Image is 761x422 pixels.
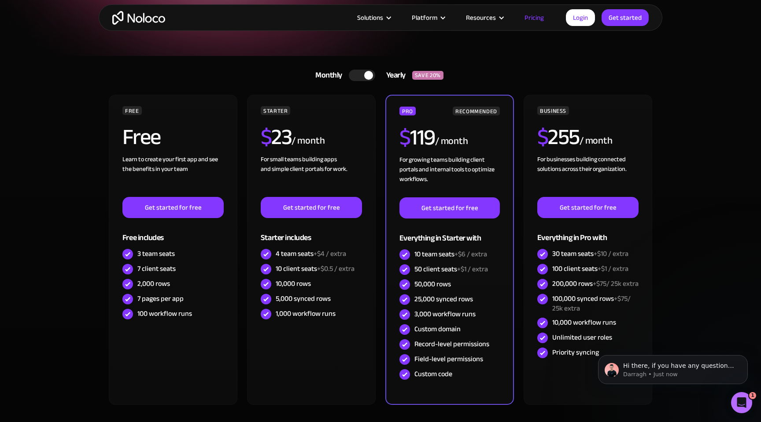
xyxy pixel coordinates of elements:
div: 5,000 synced rows [276,294,331,304]
div: Monthly [304,69,349,82]
h2: Free [122,126,161,148]
div: 50 client seats [414,264,488,274]
div: 10,000 rows [276,279,311,289]
div: SAVE 20% [412,71,443,80]
div: Learn to create your first app and see the benefits in your team ‍ [122,155,224,197]
div: 2,000 rows [137,279,170,289]
div: Platform [401,12,455,23]
div: Resources [455,12,513,23]
div: 3,000 workflow runs [414,309,476,319]
div: / month [292,134,325,148]
span: 1 [749,392,756,399]
div: BUSINESS [537,106,569,115]
a: Get started for free [122,197,224,218]
div: 10 client seats [276,264,355,274]
span: $ [537,116,548,158]
span: +$1 / extra [598,262,628,275]
div: 100 client seats [552,264,628,274]
a: Login [566,9,595,26]
div: 25,000 synced rows [414,294,473,304]
span: +$75/ 25k extra [552,292,631,315]
div: STARTER [261,106,290,115]
div: 3 team seats [137,249,175,259]
a: Pricing [513,12,555,23]
iframe: Intercom live chat [731,392,752,413]
a: Get started for free [399,197,500,218]
div: Resources [466,12,496,23]
div: For businesses building connected solutions across their organization. ‍ [537,155,639,197]
div: 100,000 synced rows [552,294,639,313]
span: +$1 / extra [457,263,488,276]
div: Platform [412,12,437,23]
div: Solutions [357,12,383,23]
div: 7 pages per app [137,294,184,304]
span: +$0.5 / extra [317,262,355,275]
div: 10,000 workflow runs [552,318,616,327]
h2: 255 [537,126,580,148]
div: RECOMMENDED [453,107,500,115]
div: Starter includes [261,218,362,247]
a: Get started for free [537,197,639,218]
div: 10 team seats [414,249,487,259]
div: Field-level permissions [414,354,483,364]
div: PRO [399,107,416,115]
span: $ [261,116,272,158]
div: Free includes [122,218,224,247]
h2: 119 [399,126,435,148]
div: Yearly [375,69,412,82]
a: Get started [602,9,649,26]
div: For growing teams building client portals and internal tools to optimize workflows. [399,155,500,197]
div: 100 workflow runs [137,309,192,318]
div: Solutions [346,12,401,23]
div: Everything in Starter with [399,218,500,247]
div: 7 client seats [137,264,176,274]
div: 1,000 workflow runs [276,309,336,318]
div: Custom domain [414,324,461,334]
div: / month [435,134,468,148]
iframe: Intercom notifications message [585,337,761,398]
span: $ [399,117,410,158]
div: 30 team seats [552,249,628,259]
div: Custom code [414,369,452,379]
span: +$75/ 25k extra [593,277,639,290]
div: Priority syncing [552,348,599,357]
span: +$10 / extra [594,247,628,260]
a: Get started for free [261,197,362,218]
div: 4 team seats [276,249,346,259]
div: For small teams building apps and simple client portals for work. ‍ [261,155,362,197]
div: Everything in Pro with [537,218,639,247]
span: +$4 / extra [314,247,346,260]
span: +$6 / extra [454,248,487,261]
div: FREE [122,106,142,115]
div: / month [580,134,613,148]
div: Unlimited user roles [552,333,612,342]
div: Record-level permissions [414,339,489,349]
a: home [112,11,165,25]
h2: 23 [261,126,292,148]
div: 200,000 rows [552,279,639,289]
div: 50,000 rows [414,279,451,289]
